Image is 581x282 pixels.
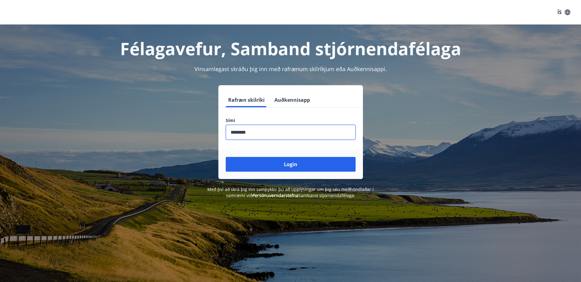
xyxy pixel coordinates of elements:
[226,117,356,124] label: Sími
[226,157,356,172] button: Login
[554,7,574,18] button: ÍS
[226,93,267,107] button: Rafræn skilríki
[194,65,387,73] span: Vinsamlegast skráðu þig inn með rafrænum skilríkjum eða Auðkennisappi.
[252,192,298,198] a: Persónuverndarstefna
[207,186,374,198] span: Með því að skrá þig inn samþykkir þú að upplýsingar um þig séu meðhöndlaðar í samræmi við Samband...
[77,37,504,60] h1: Félagavefur, Samband stjórnendafélaga
[272,93,312,107] button: Auðkennisapp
